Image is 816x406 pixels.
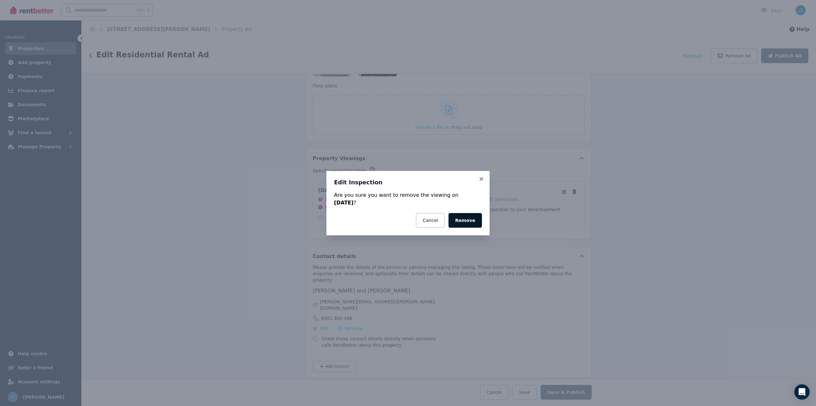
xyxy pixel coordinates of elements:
strong: [DATE] [334,200,353,206]
button: Cancel [416,213,444,228]
div: Open Intercom Messenger [794,384,810,400]
div: Are you sure you want to remove the viewing on ? [334,191,482,207]
button: Remove [448,213,482,228]
h3: Edit Inspection [334,179,482,186]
